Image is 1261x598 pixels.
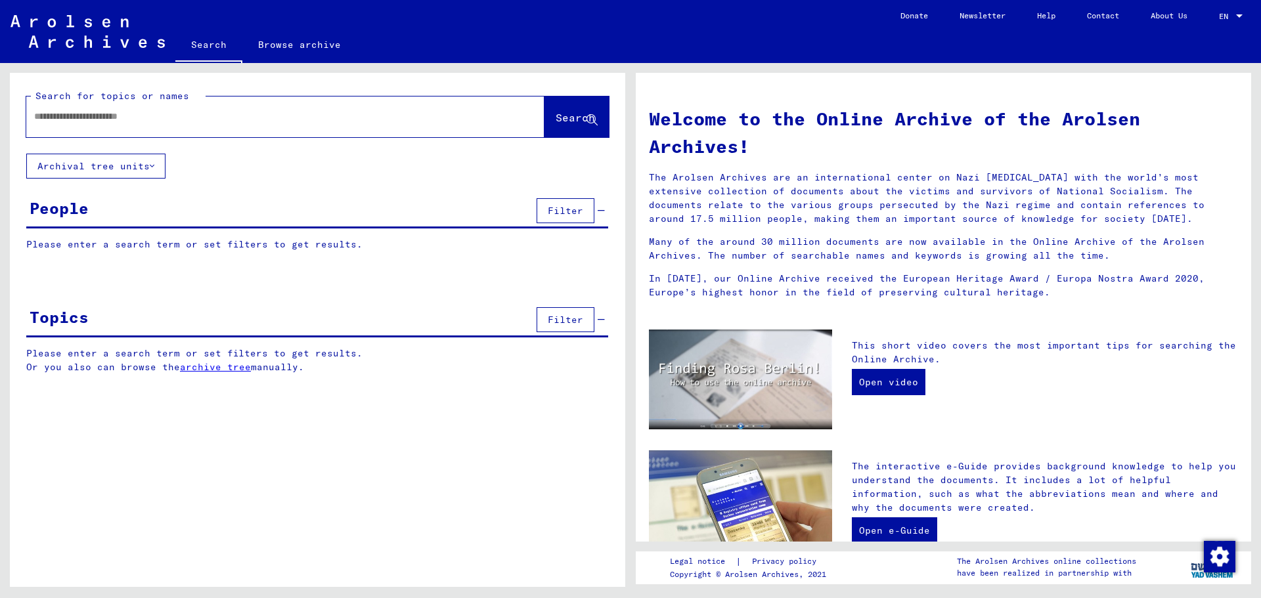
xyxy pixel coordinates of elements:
[548,314,583,326] span: Filter
[670,555,832,568] div: |
[30,305,89,329] div: Topics
[35,90,189,102] mat-label: Search for topics or names
[649,105,1238,160] h1: Welcome to the Online Archive of the Arolsen Archives!
[1204,541,1235,572] img: Change consent
[649,330,832,429] img: video.jpg
[852,339,1238,366] p: This short video covers the most important tips for searching the Online Archive.
[11,15,165,48] img: Arolsen_neg.svg
[649,171,1238,226] p: The Arolsen Archives are an international center on Nazi [MEDICAL_DATA] with the world’s most ext...
[1219,12,1233,21] span: EN
[175,29,242,63] a: Search
[26,154,166,179] button: Archival tree units
[957,567,1136,579] p: have been realized in partnership with
[242,29,357,60] a: Browse archive
[30,196,89,220] div: People
[957,555,1136,567] p: The Arolsen Archives online collections
[548,205,583,217] span: Filter
[26,347,609,374] p: Please enter a search term or set filters to get results. Or you also can browse the manually.
[649,450,832,572] img: eguide.jpg
[537,307,594,332] button: Filter
[670,555,736,568] a: Legal notice
[537,198,594,223] button: Filter
[670,568,832,580] p: Copyright © Arolsen Archives, 2021
[556,111,595,124] span: Search
[649,272,1238,299] p: In [DATE], our Online Archive received the European Heritage Award / Europa Nostra Award 2020, Eu...
[741,555,832,568] a: Privacy policy
[180,361,251,373] a: archive tree
[852,369,925,395] a: Open video
[649,235,1238,263] p: Many of the around 30 million documents are now available in the Online Archive of the Arolsen Ar...
[852,459,1238,515] p: The interactive e-Guide provides background knowledge to help you understand the documents. It in...
[544,96,609,137] button: Search
[852,517,937,544] a: Open e-Guide
[26,238,608,251] p: Please enter a search term or set filters to get results.
[1188,551,1237,584] img: yv_logo.png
